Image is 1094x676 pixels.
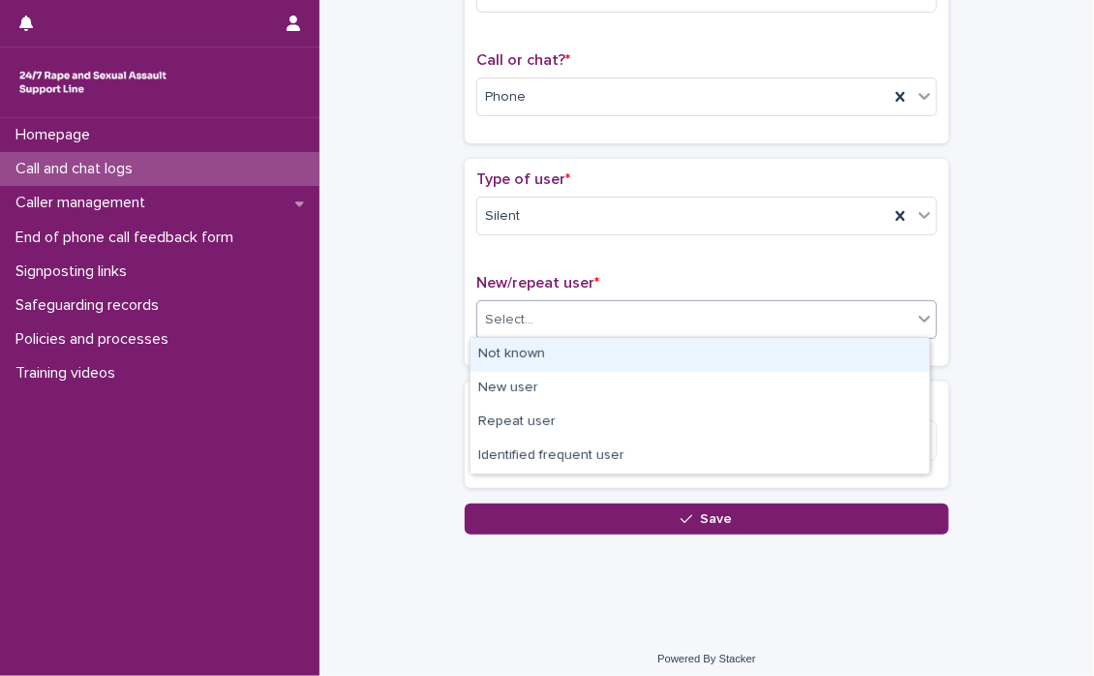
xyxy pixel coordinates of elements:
span: Save [701,512,733,526]
p: Call and chat logs [8,160,148,178]
span: New/repeat user [476,275,599,291]
span: Phone [485,87,526,108]
div: Not known [471,338,929,372]
p: Signposting links [8,262,142,281]
img: rhQMoQhaT3yELyF149Cw [15,63,170,102]
button: Save [465,504,949,535]
p: Training videos [8,364,131,383]
p: Caller management [8,194,161,212]
span: Silent [485,206,520,227]
div: Select... [485,310,533,330]
span: Type of user [476,171,570,187]
p: Safeguarding records [8,296,174,315]
span: Call or chat? [476,52,570,68]
p: Policies and processes [8,330,184,349]
a: Powered By Stacker [657,653,755,664]
div: Identified frequent user [471,440,929,474]
div: New user [471,372,929,406]
div: Repeat user [471,406,929,440]
p: End of phone call feedback form [8,229,249,247]
p: Homepage [8,126,106,144]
